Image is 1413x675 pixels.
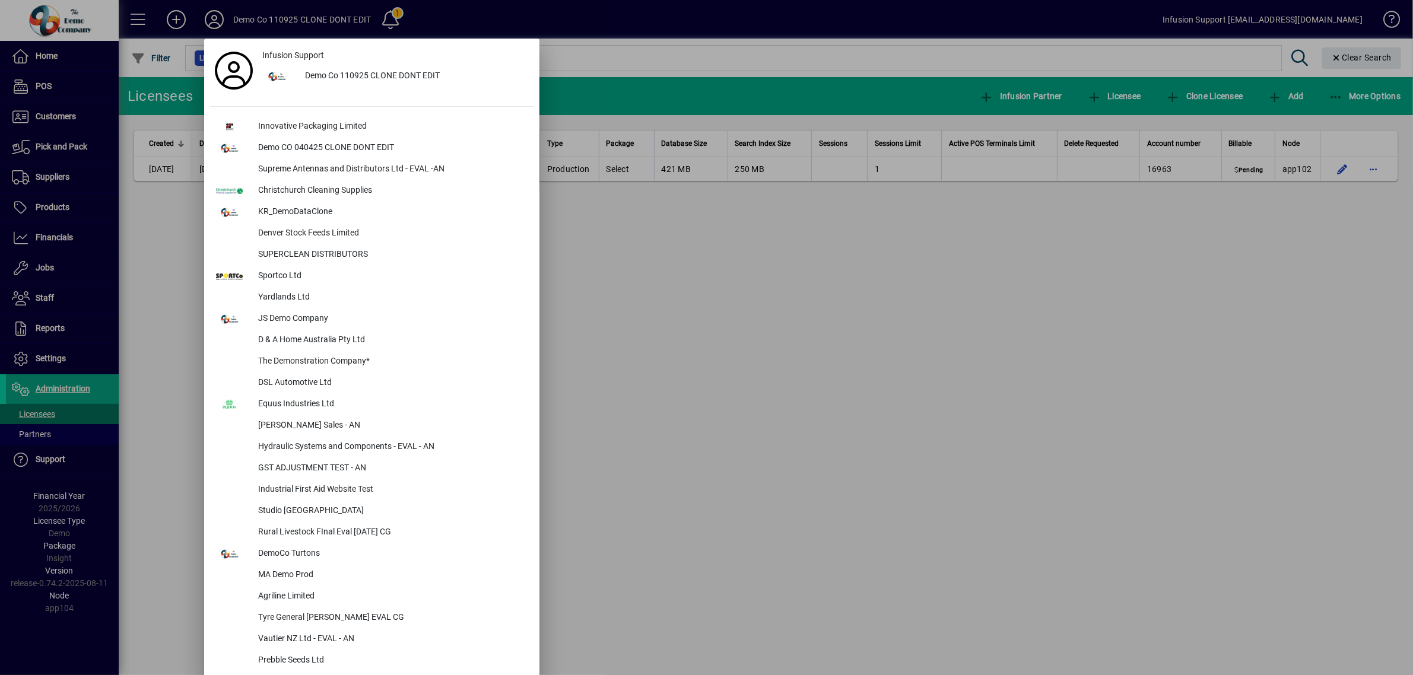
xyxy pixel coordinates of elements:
[249,330,534,351] div: D & A Home Australia Pty Ltd
[249,180,534,202] div: Christchurch Cleaning Supplies
[210,159,534,180] button: Supreme Antennas and Distributors Ltd - EVAL -AN
[210,501,534,522] button: Studio [GEOGRAPHIC_DATA]
[210,138,534,159] button: Demo CO 040425 CLONE DONT EDIT
[262,49,324,62] span: Infusion Support
[258,44,534,66] a: Infusion Support
[249,543,534,565] div: DemoCo Turtons
[210,629,534,650] button: Vautier NZ Ltd - EVAL - AN
[210,565,534,586] button: MA Demo Prod
[249,138,534,159] div: Demo CO 040425 CLONE DONT EDIT
[249,159,534,180] div: Supreme Antennas and Distributors Ltd - EVAL -AN
[249,308,534,330] div: JS Demo Company
[249,586,534,607] div: Agriline Limited
[249,479,534,501] div: Industrial First Aid Website Test
[210,287,534,308] button: Yardlands Ltd
[258,66,534,87] button: Demo Co 110925 CLONE DONT EDIT
[249,266,534,287] div: Sportco Ltd
[210,458,534,479] button: GST ADJUSTMENT TEST - AN
[249,287,534,308] div: Yardlands Ltd
[249,650,534,671] div: Prebble Seeds Ltd
[210,116,534,138] button: Innovative Packaging Limited
[296,66,534,87] div: Demo Co 110925 CLONE DONT EDIT
[210,522,534,543] button: Rural Livestock FInal Eval [DATE] CG
[210,479,534,501] button: Industrial First Aid Website Test
[210,266,534,287] button: Sportco Ltd
[210,437,534,458] button: Hydraulic Systems and Components - EVAL - AN
[210,586,534,607] button: Agriline Limited
[210,372,534,394] button: DSL Automotive Ltd
[210,308,534,330] button: JS Demo Company
[210,180,534,202] button: Christchurch Cleaning Supplies
[249,223,534,244] div: Denver Stock Feeds Limited
[249,607,534,629] div: Tyre General [PERSON_NAME] EVAL CG
[249,372,534,394] div: DSL Automotive Ltd
[210,223,534,244] button: Denver Stock Feeds Limited
[210,60,258,81] a: Profile
[210,607,534,629] button: Tyre General [PERSON_NAME] EVAL CG
[210,244,534,266] button: SUPERCLEAN DISTRIBUTORS
[249,629,534,650] div: Vautier NZ Ltd - EVAL - AN
[210,351,534,372] button: The Demonstration Company*
[249,565,534,586] div: MA Demo Prod
[210,330,534,351] button: D & A Home Australia Pty Ltd
[210,650,534,671] button: Prebble Seeds Ltd
[249,458,534,479] div: GST ADJUSTMENT TEST - AN
[249,415,534,437] div: [PERSON_NAME] Sales - AN
[210,202,534,223] button: KR_DemoDataClone
[249,244,534,266] div: SUPERCLEAN DISTRIBUTORS
[210,543,534,565] button: DemoCo Turtons
[249,437,534,458] div: Hydraulic Systems and Components - EVAL - AN
[249,501,534,522] div: Studio [GEOGRAPHIC_DATA]
[249,522,534,543] div: Rural Livestock FInal Eval [DATE] CG
[249,116,534,138] div: Innovative Packaging Limited
[249,202,534,223] div: KR_DemoDataClone
[249,351,534,372] div: The Demonstration Company*
[210,415,534,437] button: [PERSON_NAME] Sales - AN
[249,394,534,415] div: Equus Industries Ltd
[210,394,534,415] button: Equus Industries Ltd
